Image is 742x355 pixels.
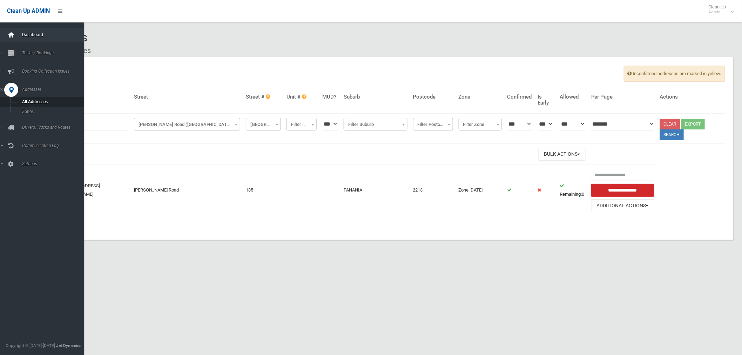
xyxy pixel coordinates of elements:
a: Clear [660,119,680,129]
strong: Jet Dynamics [56,343,81,348]
span: All Addresses [20,99,84,104]
span: Dashboard [20,32,90,37]
span: Zones [20,109,84,114]
td: Zone [DATE] [456,165,505,216]
h4: Street # [246,94,281,100]
span: Filter Postcode [413,118,453,130]
td: 2213 [410,165,456,216]
h4: Postcode [413,94,453,100]
span: Filter Street # [246,118,281,130]
td: PANANIA [341,165,410,216]
h4: Suburb [344,94,407,100]
span: Clean Up ADMIN [7,8,50,14]
strong: Remaining: [560,192,582,197]
td: 0 [557,165,589,216]
span: Filter Zone [460,120,500,129]
td: 135 [243,165,284,216]
h4: Confirmed [507,94,532,100]
span: Communication Log [20,143,90,148]
h4: Actions [660,94,722,100]
button: Search [660,129,684,140]
button: Export [681,119,705,129]
h4: Is Early [538,94,554,106]
span: Filter Suburb [345,120,405,129]
span: Clean Up [705,4,733,15]
span: Filter Zone [459,118,502,130]
span: Filter Unit # [288,120,315,129]
h4: Allowed [560,94,586,100]
h4: Street [134,94,240,100]
span: Tompson Road (PANANIA) [134,118,240,130]
span: Tompson Road (PANANIA) [136,120,238,129]
h4: MUD? [322,94,338,100]
td: [PERSON_NAME] Road [131,165,243,216]
button: Additional Actions [591,199,654,212]
h4: Address [60,94,128,100]
span: Settings [20,161,90,166]
span: Drivers, Trucks and Routes [20,125,90,130]
span: Filter Postcode [415,120,451,129]
span: Filter Suburb [344,118,407,130]
small: Admin [709,9,726,15]
h4: Unit # [286,94,317,100]
h4: Per Page [591,94,654,100]
span: Booking Collection Issues [20,69,90,74]
span: Tasks / Bookings [20,51,90,55]
span: Filter Unit # [286,118,317,130]
span: Addresses [20,87,90,92]
span: Unconfirmed addresses are marked in yellow. [624,66,725,82]
button: Bulk Actions [539,148,586,161]
span: Filter Street # [248,120,279,129]
span: Copyright © [DATE]-[DATE] [6,343,55,348]
h4: Zone [459,94,502,100]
